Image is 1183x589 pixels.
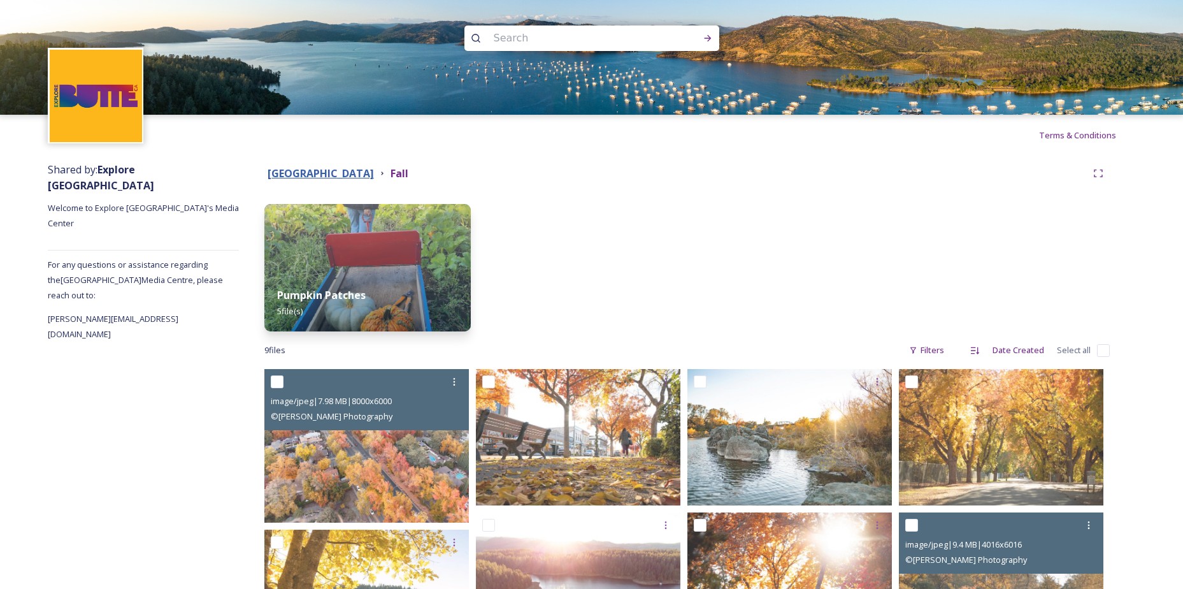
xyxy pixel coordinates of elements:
div: Filters [903,338,950,363]
span: [PERSON_NAME][EMAIL_ADDRESS][DOMAIN_NAME] [48,313,178,340]
input: Search [487,24,662,52]
span: 5 file(s) [277,305,303,317]
span: image/jpeg | 9.4 MB | 4016 x 6016 [905,539,1022,550]
span: Welcome to Explore [GEOGRAPHIC_DATA]'s Media Center [48,202,241,229]
strong: Pumpkin Patches [277,288,366,302]
span: © [PERSON_NAME] Photography [271,411,392,422]
img: 202201115_DowntownOroville_005-Explore%20Butte%20County.jpg [476,369,680,505]
img: 2023-10-02_TJ%2520Farms%2520Pumpkin%2520Patch_EDITED_104802-Explore%252520Butte%252520County.jpg [264,204,471,331]
img: 202201115_ChicoDrone_010_FULL-Explore%20Butte%20County.jpg [264,369,469,523]
strong: Explore [GEOGRAPHIC_DATA] [48,163,154,193]
span: For any questions or assistance regarding the [GEOGRAPHIC_DATA] Media Centre, please reach out to: [48,259,223,301]
img: 202201115_ChicoTreeFarm_011_FULL-Explore%20Butte%20County.jpg [899,369,1103,505]
span: © [PERSON_NAME] Photography [905,554,1027,565]
img: 202201115_Water+Bridge_006-Explore%20Butte%20County.jpg [687,369,892,505]
span: 9 file s [264,344,285,356]
strong: [GEOGRAPHIC_DATA] [268,166,374,180]
strong: Fall [391,166,408,180]
span: Terms & Conditions [1039,129,1116,141]
a: Terms & Conditions [1039,127,1135,143]
span: image/jpeg | 7.98 MB | 8000 x 6000 [271,395,392,407]
img: Butte%20County%20logo.png [50,50,142,142]
div: Date Created [986,338,1050,363]
span: Select all [1057,344,1091,356]
span: Shared by: [48,163,154,193]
